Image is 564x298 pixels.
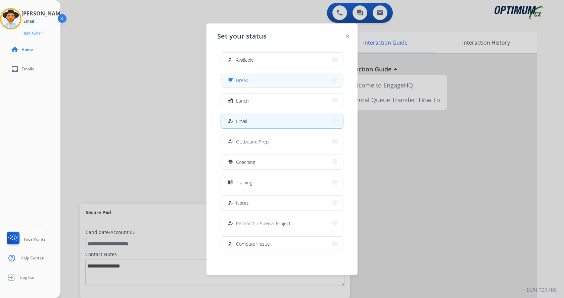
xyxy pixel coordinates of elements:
[228,57,233,63] mat-icon: how_to_reg
[228,98,233,104] mat-icon: fastfood
[21,47,33,52] span: Home
[228,118,233,124] mat-icon: how_to_reg
[228,180,233,185] mat-icon: menu_book
[236,199,249,206] span: Notes
[221,134,343,149] button: Outbound Prep
[221,175,343,190] button: Training
[20,255,44,261] span: Help Center
[228,139,233,144] mat-icon: how_to_reg
[236,56,254,63] span: Available
[221,73,343,87] button: Break
[1,9,20,28] img: avatar
[221,155,343,169] button: Coaching
[221,94,343,108] button: Lunch
[221,237,343,251] button: Computer Issue
[236,159,255,166] span: Coaching
[527,286,557,294] p: 0.20.1027RC
[346,35,349,38] img: close-button
[221,216,343,231] button: Research / Special Project
[20,275,35,280] span: Log out
[5,232,46,247] a: FocalPoints
[236,97,249,104] span: Lunch
[221,196,343,210] button: Notes
[228,200,233,206] mat-icon: how_to_reg
[228,241,233,247] mat-icon: how_to_reg
[228,159,233,165] mat-icon: school
[221,257,343,272] button: Internet Issue
[228,221,233,226] mat-icon: how_to_reg
[11,46,19,54] mat-icon: home
[21,29,45,37] button: Edit Avatar
[221,53,343,67] button: Available
[236,220,291,227] span: Research / Special Project
[236,240,270,247] span: Computer Issue
[228,77,233,83] mat-icon: free_breakfast
[236,138,269,145] span: Outbound Prep
[236,118,247,125] span: Email
[221,114,343,128] button: Email
[217,32,267,41] span: Set your status
[21,66,34,72] span: Emails
[236,77,248,84] span: Break
[236,179,252,186] span: Training
[21,17,36,25] div: Email
[11,65,19,73] mat-icon: inbox
[21,9,65,17] h3: [PERSON_NAME]
[24,237,46,242] span: FocalPoints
